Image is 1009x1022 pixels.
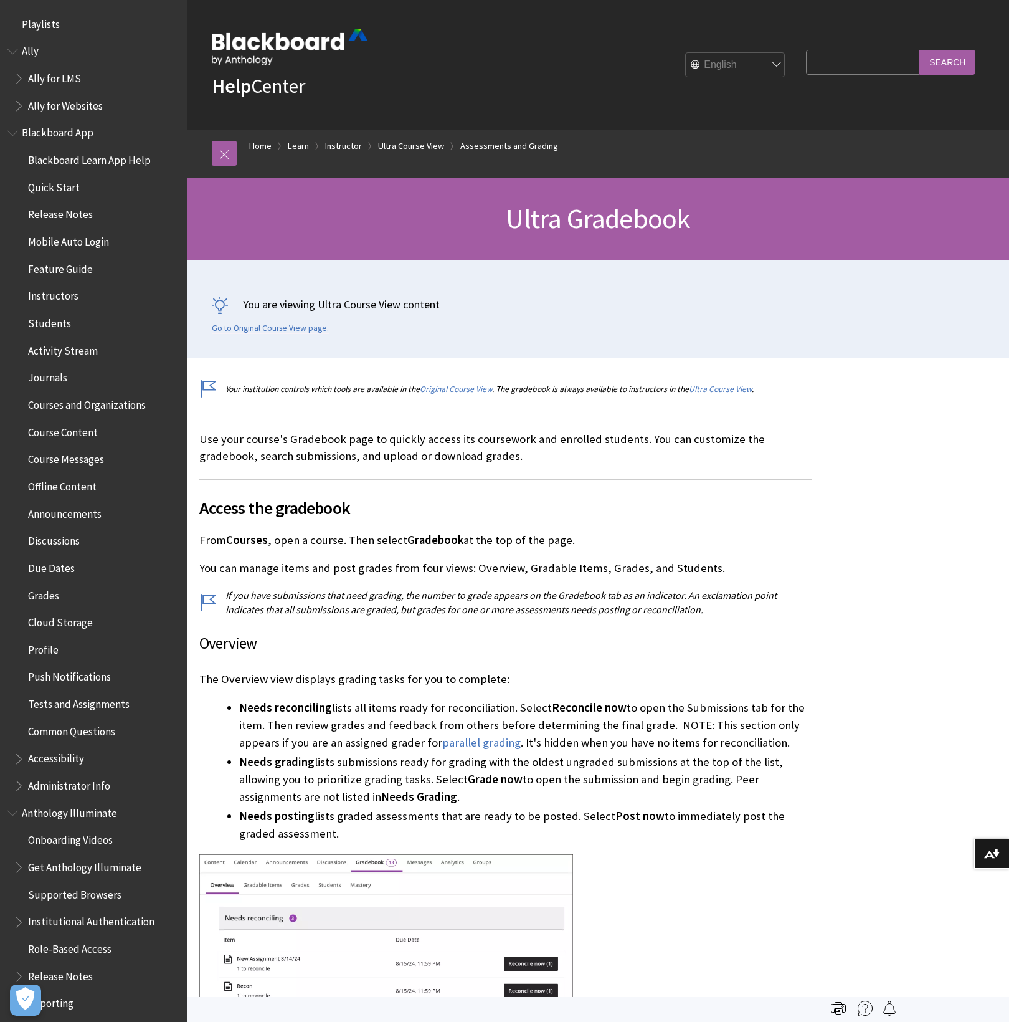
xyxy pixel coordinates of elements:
[407,533,463,547] span: Gradebook
[22,123,93,140] span: Blackboard App
[468,772,523,786] span: Grade now
[689,384,752,394] a: Ultra Course View
[28,938,111,955] span: Role-Based Access
[28,204,93,221] span: Release Notes
[28,95,103,112] span: Ally for Websites
[28,150,151,166] span: Blackboard Learn App Help
[28,286,78,303] span: Instructors
[28,504,102,520] span: Announcements
[28,313,71,330] span: Students
[28,694,130,710] span: Tests and Assignments
[686,53,785,78] select: Site Language Selector
[28,177,80,194] span: Quick Start
[28,748,84,765] span: Accessibility
[288,138,309,154] a: Learn
[28,340,98,357] span: Activity Stream
[28,558,75,575] span: Due Dates
[212,74,305,98] a: HelpCenter
[420,384,492,394] a: Original Course View
[199,671,812,687] p: The Overview view displays grading tasks for you to complete:
[28,721,115,738] span: Common Questions
[7,14,179,35] nav: Book outline for Playlists
[506,201,689,236] span: Ultra Gradebook
[239,808,812,843] li: lists graded assessments that are ready to be posted. Select to immediately post the graded asses...
[239,753,812,806] li: lists submissions ready for grading with the oldest ungraded submissions at the top of the list, ...
[28,368,67,384] span: Journals
[28,667,111,684] span: Push Notifications
[615,809,665,823] span: Post now
[212,323,329,334] a: Go to Original Course View page.
[28,639,59,656] span: Profile
[831,1001,846,1016] img: Print
[919,50,975,74] input: Search
[552,700,627,715] span: Reconcile now
[22,803,117,819] span: Anthology Illuminate
[199,532,812,548] p: From , open a course. Then select at the top of the page.
[28,530,80,547] span: Discussions
[28,68,81,85] span: Ally for LMS
[239,809,315,823] span: Needs posting
[212,297,984,312] p: You are viewing Ultra Course View content
[28,612,93,629] span: Cloud Storage
[249,138,272,154] a: Home
[212,74,251,98] strong: Help
[22,41,39,58] span: Ally
[28,884,121,901] span: Supported Browsers
[381,790,457,804] span: Needs Grading
[7,123,179,796] nav: Book outline for Blackboard App Help
[212,29,367,65] img: Blackboard by Anthology
[28,231,109,248] span: Mobile Auto Login
[442,735,521,750] a: parallel grading
[325,138,362,154] a: Instructor
[28,394,146,411] span: Courses and Organizations
[239,700,332,715] span: Needs reconciling
[460,138,558,154] a: Assessments and Grading
[28,993,73,1010] span: Reporting
[28,966,93,983] span: Release Notes
[28,259,93,275] span: Feature Guide
[28,449,104,466] span: Course Messages
[28,912,154,929] span: Institutional Authentication
[378,138,444,154] a: Ultra Course View
[28,857,141,874] span: Get Anthology Illuminate
[199,560,812,576] p: You can manage items and post grades from four views: Overview, Gradable Items, Grades, and Stude...
[28,830,113,847] span: Onboarding Videos
[7,41,179,117] nav: Book outline for Anthology Ally Help
[28,476,97,493] span: Offline Content
[10,985,41,1016] button: Open Preferences
[239,699,812,752] li: lists all items ready for reconciliation. Select to open the Submissions tab for the item. Then r...
[28,422,98,439] span: Course Content
[199,383,812,395] p: Your institution controls which tools are available in the . The gradebook is always available to...
[858,1001,873,1016] img: More help
[199,588,812,616] p: If you have submissions that need grading, the number to grade appears on the Gradebook tab as an...
[199,632,812,656] h3: Overview
[882,1001,897,1016] img: Follow this page
[199,431,812,464] p: Use your course's Gradebook page to quickly access its coursework and enrolled students. You can ...
[199,495,812,521] span: Access the gradebook
[22,14,60,31] span: Playlists
[28,585,59,602] span: Grades
[239,755,315,769] span: Needs grading
[28,775,110,792] span: Administrator Info
[226,533,268,547] span: Courses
